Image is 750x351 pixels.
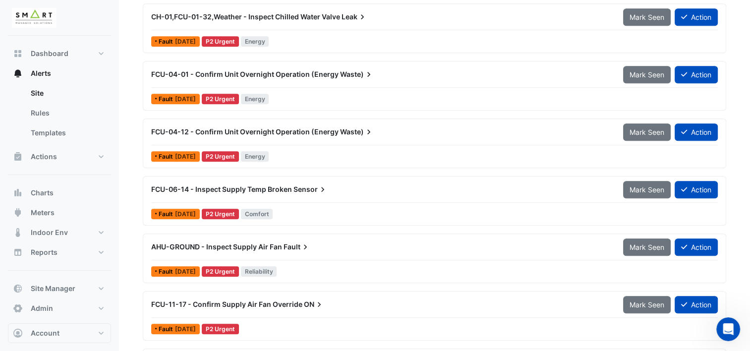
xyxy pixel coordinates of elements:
[623,238,671,256] button: Mark Seen
[8,147,111,167] button: Actions
[31,247,58,257] span: Reports
[623,8,671,26] button: Mark Seen
[31,228,68,237] span: Indoor Env
[23,123,111,143] a: Templates
[284,242,310,252] span: Fault
[159,154,175,160] span: Fault
[241,209,273,219] span: Comfort
[159,326,175,332] span: Fault
[8,242,111,262] button: Reports
[13,284,23,293] app-icon: Site Manager
[293,184,328,194] span: Sensor
[8,83,111,147] div: Alerts
[202,36,239,47] div: P2 Urgent
[31,188,54,198] span: Charts
[13,68,23,78] app-icon: Alerts
[623,181,671,198] button: Mark Seen
[630,185,664,194] span: Mark Seen
[8,223,111,242] button: Indoor Env
[675,66,718,83] button: Action
[31,68,51,78] span: Alerts
[31,328,59,338] span: Account
[630,300,664,309] span: Mark Seen
[675,296,718,313] button: Action
[202,94,239,104] div: P2 Urgent
[623,296,671,313] button: Mark Seen
[630,13,664,21] span: Mark Seen
[13,188,23,198] app-icon: Charts
[202,266,239,277] div: P2 Urgent
[623,66,671,83] button: Mark Seen
[340,127,374,137] span: Waste)
[13,152,23,162] app-icon: Actions
[151,12,340,21] span: CH-01,FCU-01-32,Weather - Inspect Chilled Water Valve
[151,300,302,308] span: FCU-11-17 - Confirm Supply Air Fan Override
[202,324,239,334] div: P2 Urgent
[630,128,664,136] span: Mark Seen
[241,266,277,277] span: Reliability
[13,303,23,313] app-icon: Admin
[31,152,57,162] span: Actions
[8,63,111,83] button: Alerts
[13,228,23,237] app-icon: Indoor Env
[340,69,374,79] span: Waste)
[175,38,196,45] span: Thu 07-Aug-2025 10:17 BST
[151,242,282,251] span: AHU-GROUND - Inspect Supply Air Fan
[159,39,175,45] span: Fault
[8,323,111,343] button: Account
[159,211,175,217] span: Fault
[31,303,53,313] span: Admin
[675,123,718,141] button: Action
[716,317,740,341] iframe: Intercom live chat
[175,95,196,103] span: Thu 07-Aug-2025 00:01 BST
[8,279,111,298] button: Site Manager
[202,151,239,162] div: P2 Urgent
[8,44,111,63] button: Dashboard
[175,325,196,333] span: Wed 06-Aug-2025 07:00 BST
[675,181,718,198] button: Action
[175,268,196,275] span: Wed 06-Aug-2025 07:01 BST
[675,8,718,26] button: Action
[630,243,664,251] span: Mark Seen
[342,12,367,22] span: Leak
[175,153,196,160] span: Thu 07-Aug-2025 00:00 BST
[31,284,75,293] span: Site Manager
[8,183,111,203] button: Charts
[8,203,111,223] button: Meters
[241,36,269,47] span: Energy
[13,49,23,58] app-icon: Dashboard
[31,49,68,58] span: Dashboard
[12,8,57,28] img: Company Logo
[241,94,269,104] span: Energy
[159,96,175,102] span: Fault
[241,151,269,162] span: Energy
[151,127,339,136] span: FCU-04-12 - Confirm Unit Overnight Operation (Energy
[23,83,111,103] a: Site
[202,209,239,219] div: P2 Urgent
[623,123,671,141] button: Mark Seen
[13,208,23,218] app-icon: Meters
[8,298,111,318] button: Admin
[159,269,175,275] span: Fault
[304,299,324,309] span: ON
[23,103,111,123] a: Rules
[151,70,339,78] span: FCU-04-01 - Confirm Unit Overnight Operation (Energy
[13,247,23,257] app-icon: Reports
[175,210,196,218] span: Wed 06-Aug-2025 07:02 BST
[675,238,718,256] button: Action
[630,70,664,79] span: Mark Seen
[151,185,292,193] span: FCU-06-14 - Inspect Supply Temp Broken
[31,208,55,218] span: Meters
